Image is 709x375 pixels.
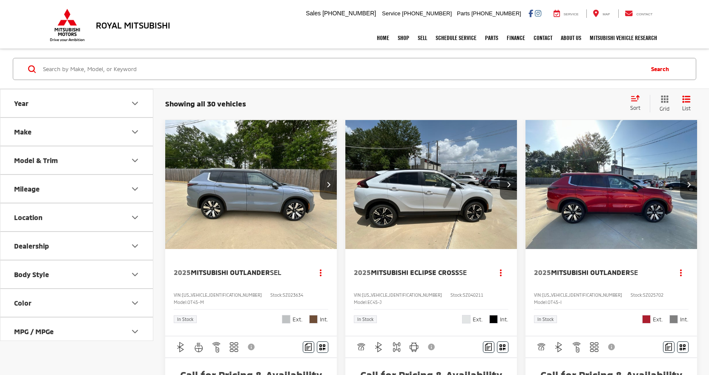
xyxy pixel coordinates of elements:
div: Color [130,298,140,308]
span: 2025 [174,268,191,276]
span: [PHONE_NUMBER] [402,10,452,17]
span: EC45-J [367,300,382,305]
span: Stock: [631,292,643,298]
span: [US_VEHICLE_IDENTIFICATION_NUMBER] [182,292,262,298]
a: 2025Mitsubishi Eclipse CrossSE [354,268,485,277]
img: 2025 Mitsubishi Outlander SE [525,120,698,250]
div: Mileage [130,184,140,194]
div: Year [130,98,140,109]
span: Ext. [653,315,663,323]
span: Stock: [270,292,283,298]
img: Bluetooth® [554,342,564,352]
div: MPG / MPGe [130,326,140,337]
div: Make [14,128,32,136]
span: Contact [636,12,652,16]
span: dropdown dots [680,269,682,276]
span: Red Diamond [642,315,651,323]
button: MPG / MPGeMPG / MPGe [0,318,154,345]
button: Window Sticker [497,341,508,353]
span: Grid [660,105,669,112]
span: VIN: [354,292,362,298]
img: Bluetooth® [373,342,384,352]
img: Mitsubishi [48,9,86,42]
span: SE [630,268,638,276]
a: Parts: Opens in a new tab [481,27,502,49]
span: SE [459,268,467,276]
a: Contact [529,27,557,49]
input: Search by Make, Model, or Keyword [42,59,643,79]
div: Make [130,127,140,137]
span: Stock: [451,292,463,298]
span: dropdown dots [500,269,502,276]
button: Next image [500,170,517,200]
button: Select sort value [626,95,650,112]
button: MakeMake [0,118,154,146]
span: Model: [174,300,187,305]
button: YearYear [0,89,154,117]
span: In Stock [177,317,193,321]
img: 3rd Row Seating [229,342,239,352]
div: Body Style [14,270,49,278]
span: Ext. [473,315,483,323]
span: [PHONE_NUMBER] [471,10,521,17]
a: Mitsubishi Vehicle Research [586,27,661,49]
span: In Stock [357,317,373,321]
button: View Disclaimer [605,338,619,356]
img: Comments [305,343,312,350]
button: Window Sticker [317,341,328,353]
span: Map [603,12,610,16]
a: About Us [557,27,586,49]
a: 2025 Mitsubishi Outlander SEL2025 Mitsubishi Outlander SEL2025 Mitsubishi Outlander SEL2025 Mitsu... [165,120,338,249]
a: 2025Mitsubishi OutlanderSEL [174,268,305,277]
div: Location [130,212,140,223]
div: Model & Trim [14,156,58,164]
button: Grid View [650,95,676,112]
span: Mitsubishi Outlander [191,268,270,276]
span: Int. [680,315,689,323]
img: Android Auto [409,342,419,352]
img: Remote Start [571,342,582,352]
span: [US_VEHICLE_IDENTIFICATION_NUMBER] [542,292,622,298]
img: 4WD/AWD [391,342,402,352]
img: 2025 Mitsubishi Eclipse Cross SE [345,120,518,250]
div: Location [14,213,43,221]
span: 2025 [534,268,551,276]
span: OT45-M [187,300,204,305]
span: Sales [306,10,321,17]
button: Comments [483,341,494,353]
button: ColorColor [0,289,154,317]
a: Map [586,9,616,18]
span: White Diamond [462,315,471,323]
span: Brick Brown [309,315,318,323]
div: Model & Trim [130,155,140,166]
a: Home [373,27,393,49]
a: Sell [413,27,431,49]
div: 2025 Mitsubishi Outlander SEL 0 [165,120,338,249]
a: 2025 Mitsubishi Outlander SE2025 Mitsubishi Outlander SE2025 Mitsubishi Outlander SE2025 Mitsubis... [525,120,698,249]
div: Dealership [130,241,140,251]
img: Remote Start [211,342,222,352]
img: Comments [485,343,492,350]
button: List View [676,95,697,112]
button: Next image [320,170,337,200]
button: MileageMileage [0,175,154,203]
a: Contact [618,9,659,18]
span: Mitsubishi Outlander [551,268,630,276]
span: Black [489,315,498,323]
span: Model: [534,300,548,305]
i: Window Sticker [319,344,325,350]
button: Comments [663,341,675,353]
div: 2025 Mitsubishi Eclipse Cross SE 0 [345,120,518,249]
span: SZ040211 [463,292,483,298]
div: Mileage [14,185,40,193]
a: Instagram: Click to visit our Instagram page [535,10,541,17]
span: SZ023634 [283,292,303,298]
a: Shop [393,27,413,49]
button: View Disclaimer [425,338,439,356]
div: Dealership [14,242,49,250]
span: Light Gray [669,315,678,323]
button: Comments [303,341,314,353]
button: DealershipDealership [0,232,154,260]
span: Model: [354,300,367,305]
